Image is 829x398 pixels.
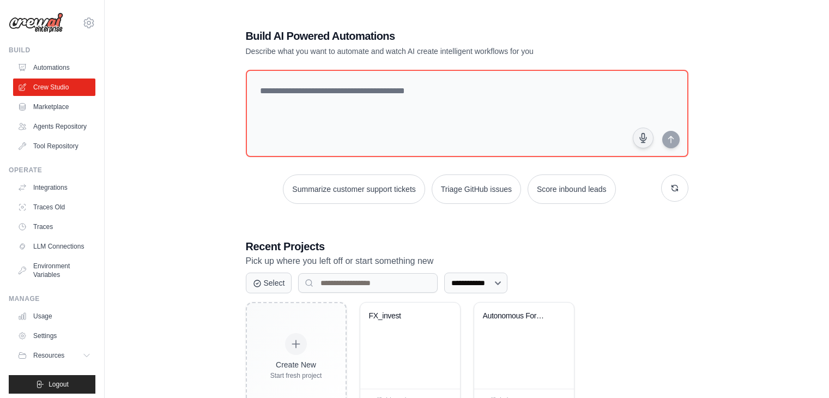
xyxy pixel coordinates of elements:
div: Start fresh project [270,371,322,380]
h3: Recent Projects [246,239,688,254]
a: LLM Connections [13,238,95,255]
button: Score inbound leads [528,174,616,204]
button: Summarize customer support tickets [283,174,425,204]
button: Select [246,273,292,293]
a: Marketplace [13,98,95,116]
div: Autonomous Forex Trading System [483,311,549,321]
div: Build [9,46,95,55]
button: Get new suggestions [661,174,688,202]
img: Logo [9,13,63,33]
a: Integrations [13,179,95,196]
div: Operate [9,166,95,174]
a: Tool Repository [13,137,95,155]
a: Traces Old [13,198,95,216]
p: Describe what you want to automate and watch AI create intelligent workflows for you [246,46,612,57]
p: Pick up where you left off or start something new [246,254,688,268]
div: FX_invest [369,311,435,321]
a: Settings [13,327,95,345]
a: Automations [13,59,95,76]
span: Resources [33,351,64,360]
a: Crew Studio [13,79,95,96]
button: Logout [9,375,95,394]
button: Triage GitHub issues [432,174,521,204]
button: Resources [13,347,95,364]
div: Create New [270,359,322,370]
h1: Build AI Powered Automations [246,28,612,44]
a: Usage [13,307,95,325]
button: Click to speak your automation idea [633,128,653,148]
a: Environment Variables [13,257,95,284]
div: Manage [9,294,95,303]
span: Logout [49,380,69,389]
a: Traces [13,218,95,236]
a: Agents Repository [13,118,95,135]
